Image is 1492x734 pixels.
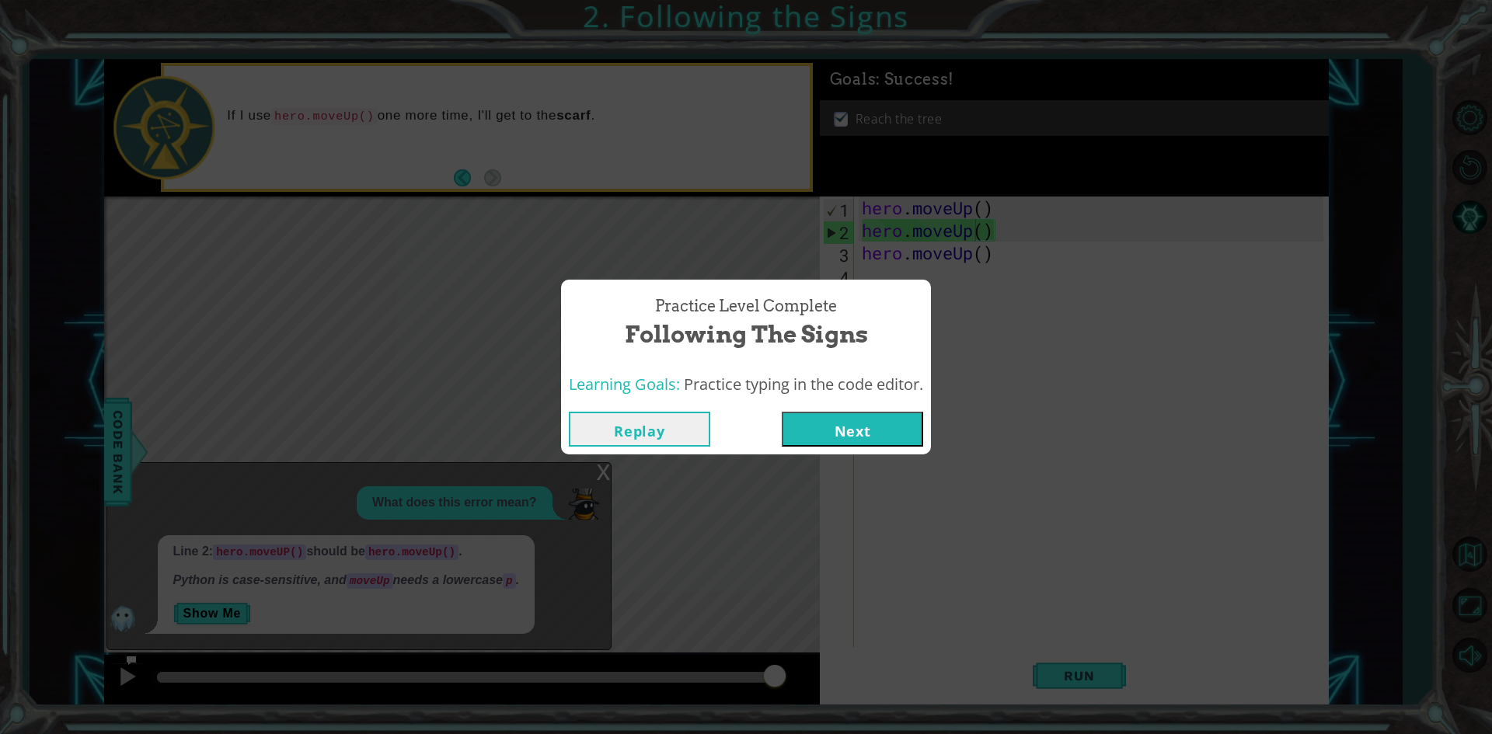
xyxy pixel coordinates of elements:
span: Practice typing in the code editor. [684,374,923,395]
span: Practice Level Complete [655,295,837,318]
button: Replay [569,412,710,447]
span: Learning Goals: [569,374,680,395]
button: Next [782,412,923,447]
span: Following the Signs [625,318,868,351]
